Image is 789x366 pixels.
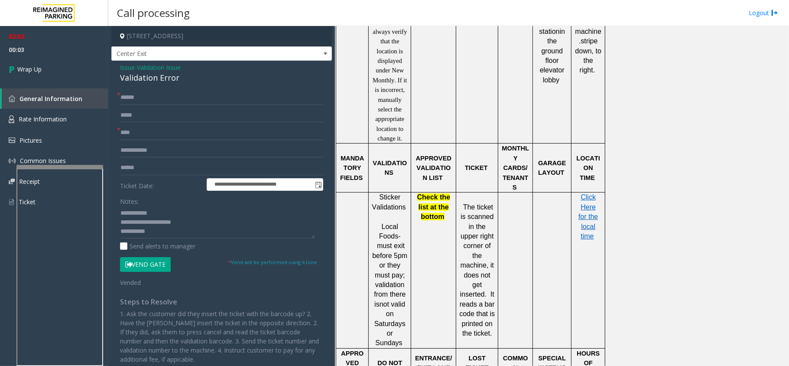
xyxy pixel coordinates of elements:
[9,95,15,102] img: 'icon'
[379,223,401,240] span: Local Foods-
[120,257,171,272] button: Vend Gate
[120,63,135,72] span: Issue
[9,115,14,123] img: 'icon'
[340,155,364,181] span: MANDATORY FIELDS
[9,198,14,206] img: 'icon'
[120,278,141,287] span: Vended
[577,155,601,181] span: LOCATION TIME
[17,65,42,74] span: Wrap Up
[112,47,288,61] span: Center Exit
[417,193,450,220] span: Check the list at the bottom
[749,8,778,17] a: Logout
[135,63,181,72] span: -
[120,309,323,364] p: 1. Ask the customer did they insert the ticket with the barcode up? 2. Have the [PERSON_NAME] ins...
[313,179,323,191] span: Toggle popup
[111,26,332,46] h4: [STREET_ADDRESS]
[578,193,598,240] span: Click Here for the local time
[120,194,139,206] label: Notes:
[118,178,205,191] label: Ticket Date:
[19,95,82,103] span: General Information
[465,164,488,171] span: TICKET
[120,72,323,84] div: Validation Error
[575,37,601,74] span: stripe down, to the right.
[372,242,407,307] span: must exit before 5pm or they must pay; validation from there is
[137,63,181,72] span: Validation Issue
[2,88,108,109] a: General Information
[502,145,529,191] span: MONTHLY CARDS/TENANTS
[539,18,560,35] span: Pay station
[19,115,67,123] span: Rate Information
[416,155,451,181] span: APPROVED VALIDATION LIST
[20,157,66,165] span: Common Issues
[373,160,407,176] span: VALIDATIONS
[120,298,323,306] h4: Steps to Resolve
[578,194,598,240] a: Click Here for the local time
[372,193,406,210] span: Sticker Validations
[540,28,565,84] span: in the ground floor elevator lobby
[228,259,317,265] small: Vend will be performed using 6 tone
[19,136,42,144] span: Pictures
[113,2,194,23] h3: Call processing
[459,203,495,337] span: The ticket is scanned in the upper right corner of the machine, it does not get inserted. It read...
[120,242,195,251] label: Send alerts to manager
[374,301,406,347] span: not valid on Saturdays or Sundays
[9,157,16,164] img: 'icon'
[9,179,15,184] img: 'icon'
[771,8,778,17] img: logout
[538,160,566,176] span: GARAGE LAYOUT
[9,137,15,143] img: 'icon'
